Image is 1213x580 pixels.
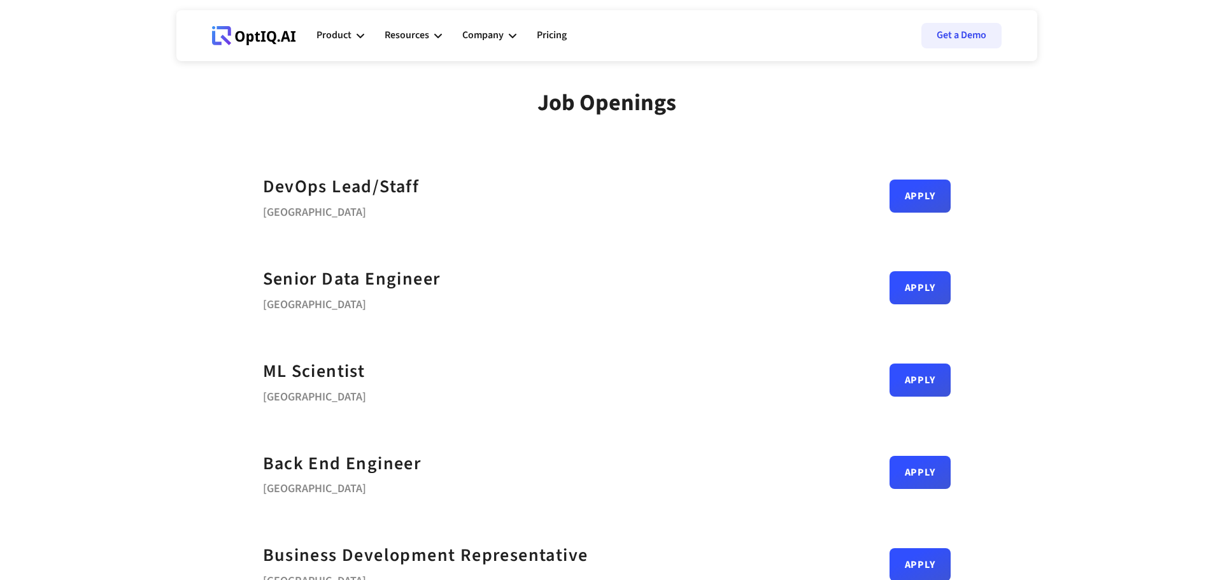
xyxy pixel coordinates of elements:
[537,17,567,55] a: Pricing
[462,27,504,44] div: Company
[537,89,676,117] div: Job Openings
[462,17,516,55] div: Company
[385,17,442,55] div: Resources
[385,27,429,44] div: Resources
[263,449,422,478] a: Back End Engineer
[263,357,365,386] a: ML Scientist
[890,456,951,489] a: Apply
[890,271,951,304] a: Apply
[316,27,351,44] div: Product
[263,294,441,311] div: [GEOGRAPHIC_DATA]
[921,23,1002,48] a: Get a Demo
[263,265,441,294] a: Senior Data Engineer
[890,180,951,213] a: Apply
[263,541,588,570] a: Business Development Representative
[212,17,296,55] a: Webflow Homepage
[263,477,422,495] div: [GEOGRAPHIC_DATA]
[263,386,366,404] div: [GEOGRAPHIC_DATA]
[316,17,364,55] div: Product
[263,173,420,201] a: DevOps Lead/Staff
[890,364,951,397] a: Apply
[263,201,420,219] div: [GEOGRAPHIC_DATA]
